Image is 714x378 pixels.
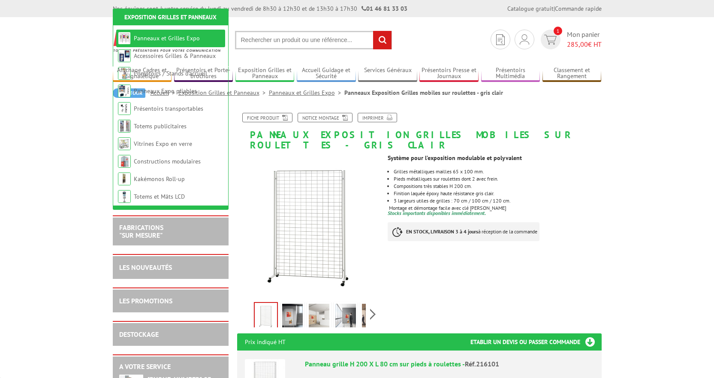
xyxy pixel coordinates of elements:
a: Services Généraux [358,67,417,81]
a: devis rapide 1 Mon panier 285,00€ HT [539,30,602,49]
a: Commande rapide [555,5,602,12]
a: DESTOCKAGE [119,330,159,339]
a: Exposition Grilles et Panneaux [124,13,217,21]
a: Panneaux et Grilles Expo [269,89,344,97]
strong: Système pour l’exposition modulable et polyvalent [388,154,522,162]
a: Présentoirs Presse et Journaux [419,67,479,81]
span: Réf.216101 [465,360,499,368]
a: Présentoirs et Porte-brochures [174,67,233,81]
span: Next [369,307,377,321]
img: 216102_panneau_exposition_grille_roulettes_2.jpg [309,304,329,330]
span: € HT [567,39,602,49]
a: Accessoires Grilles & Panneaux [134,52,216,60]
font: Stocks importants disponibles immédiatement. [388,210,486,216]
a: Panneaux Expo pliables [134,87,197,95]
li: Pieds métalliques sur roulettes dont 2 avec frein. [394,176,601,181]
li: Compositions très stables H 200 cm. [394,184,601,189]
li: 3 largeurs utiles de grilles : 70 cm / 100 cm / 120 cm. [394,198,601,203]
div: Panneau grille H 200 X L 80 cm sur pieds à roulettes - [305,359,594,369]
a: Affichage Cadres et Signalétique [113,67,172,81]
li: Grilles métalliques mailles 65 x 100 mm. [394,169,601,174]
li: Panneaux Exposition Grilles mobiles sur roulettes - gris clair [344,88,503,97]
a: Présentoirs transportables [134,105,203,112]
a: Exposition Grilles et Panneaux [235,67,295,81]
a: Kakémonos Roll-up [134,175,185,183]
img: devis rapide [496,34,505,45]
img: Constructions modulaires [118,155,131,168]
a: Vitrines Expo en verre [134,140,192,148]
a: Panneaux et Grilles Expo [134,34,200,42]
h3: Etablir un devis ou passer commande [470,333,602,351]
input: rechercher [373,31,392,49]
div: | [507,4,602,13]
a: Imprimer [358,113,397,122]
a: Catalogue gratuit [507,5,554,12]
img: devis rapide [544,35,557,45]
img: Kakémonos Roll-up [118,172,131,185]
div: Nos équipes sont à votre service du lundi au vendredi de 8h30 à 12h30 et de 13h30 à 17h30 [113,4,407,13]
img: Présentoirs transportables [118,102,131,115]
img: Accessoires Grilles & Panneaux [118,49,131,62]
span: 285,00 [567,40,588,48]
img: Vitrines Expo en verre [118,137,131,150]
span: Montage et démontage facile avec clé [PERSON_NAME] [389,205,506,211]
input: Rechercher un produit ou une référence... [235,31,392,49]
img: Panneaux Expo pliables [118,85,131,97]
a: Fiche produit [242,113,292,122]
img: Panneaux et Grilles Expo [118,32,131,45]
a: Totems et Mâts LCD [134,193,185,200]
a: Classement et Rangement [542,67,602,81]
a: Accueil Guidage et Sécurité [297,67,356,81]
h2: A votre service [119,363,222,371]
a: Notice Montage [298,113,352,122]
a: LES PROMOTIONS [119,296,172,305]
strong: 01 46 81 33 03 [362,5,407,12]
img: panneaux_et_grilles_216102.jpg [237,154,382,299]
img: 216102_panneau_exposition_grille_roulettes_5.jpg [362,304,383,330]
img: Totems et Mâts LCD [118,190,131,203]
a: Présentoirs Multimédia [481,67,540,81]
p: Prix indiqué HT [245,333,286,351]
img: 216102_panneau_exposition_grille_roulettes_4.jpg [335,304,356,330]
span: Mon panier [567,30,602,49]
li: Finition laquée époxy haute résistance gris clair. [394,191,601,196]
a: Constructions modulaires [134,157,201,165]
img: Totems publicitaires [118,120,131,133]
img: panneaux_et_grilles_216102.jpg [255,303,277,330]
a: FABRICATIONS"Sur Mesure" [119,223,163,239]
a: LES NOUVEAUTÉS [119,263,172,272]
span: 1 [554,27,562,35]
strong: EN STOCK, LIVRAISON 3 à 4 jours [406,228,478,235]
h1: Panneaux Exposition Grilles mobiles sur roulettes - gris clair [231,113,608,150]
a: Totems publicitaires [134,122,187,130]
p: à réception de la commande [388,222,539,241]
img: devis rapide [520,34,529,45]
img: panneau_exposition_grille_sur_roulettes_216102.jpg [282,304,303,330]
